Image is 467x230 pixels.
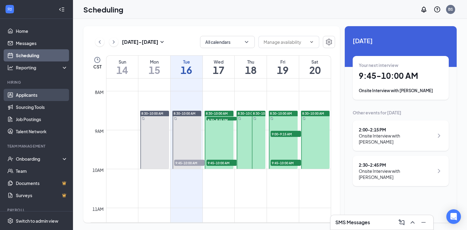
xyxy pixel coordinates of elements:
div: Onsite Interview with [PERSON_NAME] [359,133,434,145]
a: Scheduling [16,49,68,61]
span: 8:30-10:00 AM [238,111,260,116]
svg: Sync [270,117,273,120]
svg: Analysis [7,64,13,71]
button: ChevronLeft [95,37,104,47]
div: Hiring [7,80,67,85]
div: Mon [138,59,170,65]
div: 2:00 - 2:15 PM [359,127,434,133]
a: Job Postings [16,113,68,125]
div: BS [448,7,453,12]
a: Talent Network [16,125,68,138]
a: Sourcing Tools [16,101,68,113]
span: CST [93,64,102,70]
svg: Notifications [420,6,427,13]
div: 2:30 - 2:45 PM [359,162,434,168]
h1: 15 [138,65,170,75]
svg: ChevronRight [111,38,117,46]
h3: [DATE] - [DATE] [122,39,158,45]
a: September 20, 2025 [299,56,331,78]
h1: 17 [203,65,235,75]
a: September 19, 2025 [267,56,299,78]
div: Sat [299,59,331,65]
a: September 14, 2025 [106,56,138,78]
div: Sun [106,59,138,65]
svg: Sync [303,117,306,120]
div: Onsite Interview with [PERSON_NAME] [359,88,443,94]
h3: SMS Messages [335,219,370,226]
a: September 16, 2025 [171,56,202,78]
h1: 16 [171,65,202,75]
div: Payroll [7,207,67,213]
span: 9:45-10:00 AM [174,160,205,166]
svg: ChevronDown [309,40,314,44]
svg: ChevronRight [435,167,443,175]
input: Manage availability [264,39,307,45]
button: Settings [323,36,335,48]
svg: Sync [142,117,145,120]
svg: Settings [325,38,333,46]
svg: Clock [94,56,101,64]
svg: ChevronUp [409,219,416,226]
svg: ChevronRight [435,132,443,139]
svg: Sync [253,117,256,120]
div: Fri [267,59,299,65]
a: September 15, 2025 [138,56,170,78]
h1: 18 [235,65,267,75]
svg: ChevronLeft [97,38,103,46]
svg: QuestionInfo [434,6,441,13]
span: 9:45-10:00 AM [271,160,301,166]
a: September 18, 2025 [235,56,267,78]
svg: Sync [174,117,177,120]
svg: UserCheck [7,156,13,162]
div: Onsite Interview with [PERSON_NAME] [359,168,434,180]
span: 8:30-10:00 AM [270,111,292,116]
div: Team Management [7,144,67,149]
h1: Scheduling [83,4,123,15]
div: 9am [94,128,105,134]
button: Minimize [419,218,428,227]
div: Wed [203,59,235,65]
a: Applicants [16,89,68,101]
a: Team [16,165,68,177]
div: Tue [171,59,202,65]
span: [DATE] [353,36,449,45]
div: Thu [235,59,267,65]
span: 8:30-10:00 AM [253,111,275,116]
div: Your next interview [359,62,443,68]
svg: ChevronDown [244,39,250,45]
div: Switch to admin view [16,218,58,224]
button: ChevronRight [109,37,118,47]
a: SurveysCrown [16,189,68,201]
div: 10am [91,167,105,173]
div: Onboarding [16,156,63,162]
svg: Settings [7,218,13,224]
div: 11am [91,206,105,212]
span: 9:45-10:00 AM [206,160,237,166]
svg: Sync [238,117,241,120]
div: Open Intercom Messenger [446,209,461,224]
span: 8:30-10:00 AM [174,111,195,116]
h1: 19 [267,65,299,75]
button: ChevronUp [408,218,417,227]
span: 8:30-10:00 AM [141,111,163,116]
h1: 14 [106,65,138,75]
span: 8:30-10:00 AM [302,111,324,116]
span: 9:00-9:15 AM [271,131,301,137]
div: Other events for [DATE] [353,110,449,116]
a: DocumentsCrown [16,177,68,189]
svg: WorkstreamLogo [7,6,13,12]
h1: 9:45 - 10:00 AM [359,71,443,81]
svg: ComposeMessage [398,219,405,226]
div: 8am [94,89,105,96]
button: All calendarsChevronDown [200,36,255,48]
span: 8:30-8:45 AM [206,117,237,123]
button: ComposeMessage [397,218,406,227]
a: September 17, 2025 [203,56,235,78]
svg: Collapse [59,6,65,12]
a: Messages [16,37,68,49]
svg: SmallChevronDown [158,38,166,46]
h1: 20 [299,65,331,75]
a: Home [16,25,68,37]
div: Reporting [16,64,68,71]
